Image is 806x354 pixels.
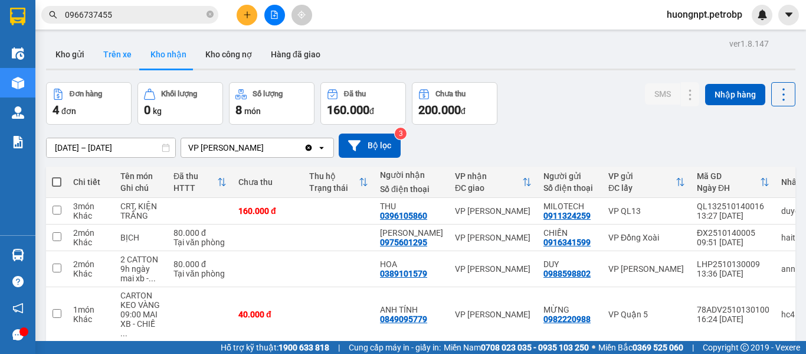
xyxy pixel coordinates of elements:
div: ver 1.8.147 [729,37,769,50]
span: close-circle [207,9,214,21]
div: 0988598802 [543,269,591,278]
div: Thu hộ [309,171,359,181]
strong: 0369 525 060 [633,343,683,352]
span: Miền Bắc [598,341,683,354]
div: Chị My [113,38,193,53]
div: 16:24 [DATE] [697,314,769,324]
span: | [692,341,694,354]
div: Tại văn phòng [173,269,227,278]
button: Kho công nợ [196,40,261,69]
div: VP [PERSON_NAME] [455,206,532,216]
div: Số điện thoại [543,183,597,193]
span: file-add [270,11,279,19]
div: VP Quận 5 [608,310,685,319]
div: HOA [380,259,443,269]
div: HTTT [173,183,217,193]
div: 0389101579 [380,269,427,278]
div: CARTON KEO VÀNG [120,291,162,310]
div: VP [PERSON_NAME] [188,142,264,154]
span: Cung cấp máy in - giấy in: [349,341,441,354]
div: 0911324259 [543,211,591,220]
span: close-circle [207,11,214,18]
div: 2 món [73,228,109,238]
div: VP [PERSON_NAME] [455,310,532,319]
span: caret-down [784,9,794,20]
div: 1 món [73,305,109,314]
span: kg [153,106,162,116]
th: Toggle SortBy [168,167,232,198]
div: 0916341599 [543,238,591,247]
div: ĐX2510140005 [697,228,769,238]
button: Kho nhận [141,40,196,69]
span: ⚪️ [592,345,595,350]
span: search [49,11,57,19]
svg: Clear value [304,143,313,152]
span: notification [12,303,24,314]
div: VP [PERSON_NAME] [608,264,685,274]
div: VP nhận [455,171,522,181]
span: huongnpt.petrobp [657,7,752,22]
div: Chưa thu [435,90,466,98]
button: Hàng đã giao [261,40,330,69]
th: Toggle SortBy [691,167,775,198]
span: ... [149,274,156,283]
div: Khác [73,211,109,220]
button: plus [237,5,257,25]
th: Toggle SortBy [303,167,374,198]
button: Chưa thu200.000đ [412,82,497,125]
div: 2 món [73,259,109,269]
div: DUY [543,259,597,269]
span: Hỗ trợ kỹ thuật: [221,341,329,354]
div: CHIẾN [543,228,597,238]
strong: 0708 023 035 - 0935 103 250 [481,343,589,352]
div: [PERSON_NAME] [10,38,104,53]
div: VP [PERSON_NAME] [10,10,104,38]
button: Đơn hàng4đơn [46,82,132,125]
img: solution-icon [12,136,24,148]
div: QL132510140016 [697,202,769,211]
span: đ [461,106,466,116]
input: Tìm tên, số ĐT hoặc mã đơn [65,8,204,21]
div: VP QL13 [608,206,685,216]
sup: 3 [395,128,407,139]
span: 4 [53,103,59,117]
span: 0 [144,103,150,117]
div: Khác [73,269,109,278]
span: Gửi: [10,11,28,24]
img: warehouse-icon [12,77,24,89]
div: VP [PERSON_NAME] [455,264,532,274]
div: 2 CATTON [120,255,162,264]
div: 13:27 [DATE] [697,211,769,220]
img: logo-vxr [10,8,25,25]
div: Tên món [120,171,162,181]
span: | [338,341,340,354]
button: Đã thu160.000đ [320,82,406,125]
div: Số điện thoại [380,184,443,194]
div: Trạng thái [309,183,359,193]
div: 0982220988 [543,314,591,324]
span: đơn [61,106,76,116]
button: Bộ lọc [339,134,401,158]
div: Đơn hàng [70,90,102,98]
div: THU [380,202,443,211]
div: 80.000 đ [173,228,227,238]
div: Chi tiết [73,177,109,187]
button: Nhập hàng [705,84,765,105]
svg: open [317,143,326,152]
th: Toggle SortBy [602,167,691,198]
span: 8 [235,103,242,117]
button: Kho gửi [46,40,94,69]
div: ĐC giao [455,183,522,193]
div: Người nhận [380,170,443,180]
span: CR : [9,77,27,90]
div: 0849095779 [380,314,427,324]
div: Tại văn phòng [173,238,227,247]
div: MILOTECH [543,202,597,211]
span: đ [369,106,374,116]
div: 3 món [73,202,109,211]
div: Ghi chú [120,183,162,193]
img: icon-new-feature [757,9,768,20]
div: 0396105860 [380,211,427,220]
input: Selected VP Minh Hưng. [265,142,266,154]
div: 160.000 đ [238,206,297,216]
